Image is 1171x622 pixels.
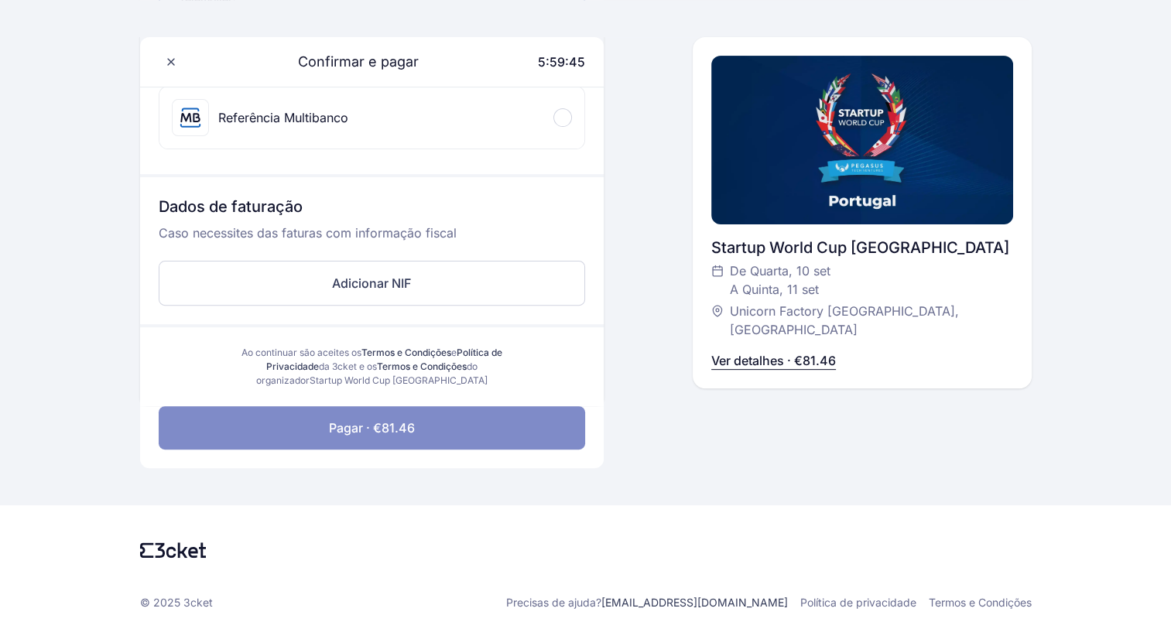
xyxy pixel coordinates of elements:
[279,51,419,73] span: Confirmar e pagar
[506,595,788,610] p: Precisas de ajuda?
[929,595,1032,610] a: Termos e Condições
[377,361,467,372] a: Termos e Condições
[730,302,998,339] span: Unicorn Factory [GEOGRAPHIC_DATA], [GEOGRAPHIC_DATA]
[329,419,415,437] span: Pagar · €81.46
[711,351,836,370] p: Ver detalhes · €81.46
[218,108,348,127] div: Referência Multibanco
[159,406,585,449] button: Pagar · €81.46
[159,196,585,224] h3: Dados de faturação
[140,595,213,610] p: © 2025 3cket
[711,237,1013,258] div: Startup World Cup [GEOGRAPHIC_DATA]
[601,596,788,609] a: [EMAIL_ADDRESS][DOMAIN_NAME]
[310,374,488,386] span: Startup World Cup [GEOGRAPHIC_DATA]
[361,347,451,358] a: Termos e Condições
[227,346,517,388] div: Ao continuar são aceites os e da 3cket e os do organizador
[159,261,585,306] button: Adicionar NIF
[730,261,830,299] span: De Quarta, 10 set A Quinta, 11 set
[800,595,916,610] a: Política de privacidade
[538,54,585,70] span: 5:59:45
[159,224,585,255] p: Caso necessites das faturas com informação fiscal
